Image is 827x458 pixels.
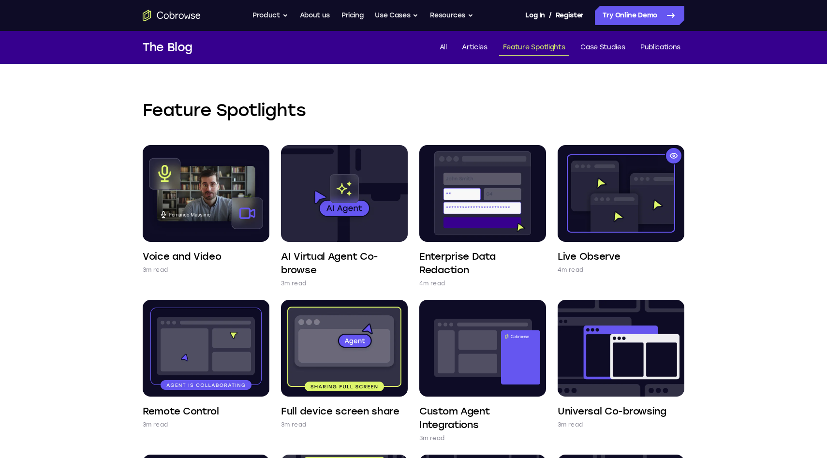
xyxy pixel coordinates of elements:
h1: The Blog [143,39,192,56]
p: 3m read [281,420,306,429]
img: Full device screen share [281,300,408,397]
p: 4m read [419,279,445,288]
a: Enterprise Data Redaction 4m read [419,145,546,288]
p: 3m read [558,420,583,429]
h4: Remote Control [143,404,219,418]
a: About us [300,6,330,25]
button: Resources [430,6,473,25]
img: Enterprise Data Redaction [419,145,546,242]
img: AI Virtual Agent Co-browse [281,145,408,242]
a: Custom Agent Integrations 3m read [419,300,546,443]
button: Product [252,6,288,25]
a: Case Studies [576,40,629,56]
a: Feature Spotlights [499,40,569,56]
a: Voice and Video 3m read [143,145,269,275]
p: 3m read [281,279,306,288]
img: Universal Co-browsing [558,300,684,397]
p: 4m read [558,265,583,275]
a: Universal Co-browsing 3m read [558,300,684,429]
h4: Custom Agent Integrations [419,404,546,431]
p: 3m read [143,265,168,275]
a: Live Observe 4m read [558,145,684,275]
p: 3m read [419,433,444,443]
a: Articles [458,40,491,56]
button: Use Cases [375,6,418,25]
a: Publications [636,40,684,56]
a: Pricing [341,6,364,25]
span: / [549,10,552,21]
a: Log In [525,6,545,25]
img: Voice and Video [143,145,269,242]
h4: Voice and Video [143,250,222,263]
a: Full device screen share 3m read [281,300,408,429]
h4: Enterprise Data Redaction [419,250,546,277]
p: 3m read [143,420,168,429]
a: Register [556,6,584,25]
h4: Universal Co-browsing [558,404,666,418]
h4: Live Observe [558,250,620,263]
h4: AI Virtual Agent Co-browse [281,250,408,277]
img: Custom Agent Integrations [419,300,546,397]
a: AI Virtual Agent Co-browse 3m read [281,145,408,288]
h4: Full device screen share [281,404,399,418]
a: All [436,40,451,56]
a: Try Online Demo [595,6,684,25]
img: Remote Control [143,300,269,397]
a: Go to the home page [143,10,201,21]
a: Remote Control 3m read [143,300,269,429]
h2: Feature Spotlights [143,99,684,122]
img: Live Observe [558,145,684,242]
